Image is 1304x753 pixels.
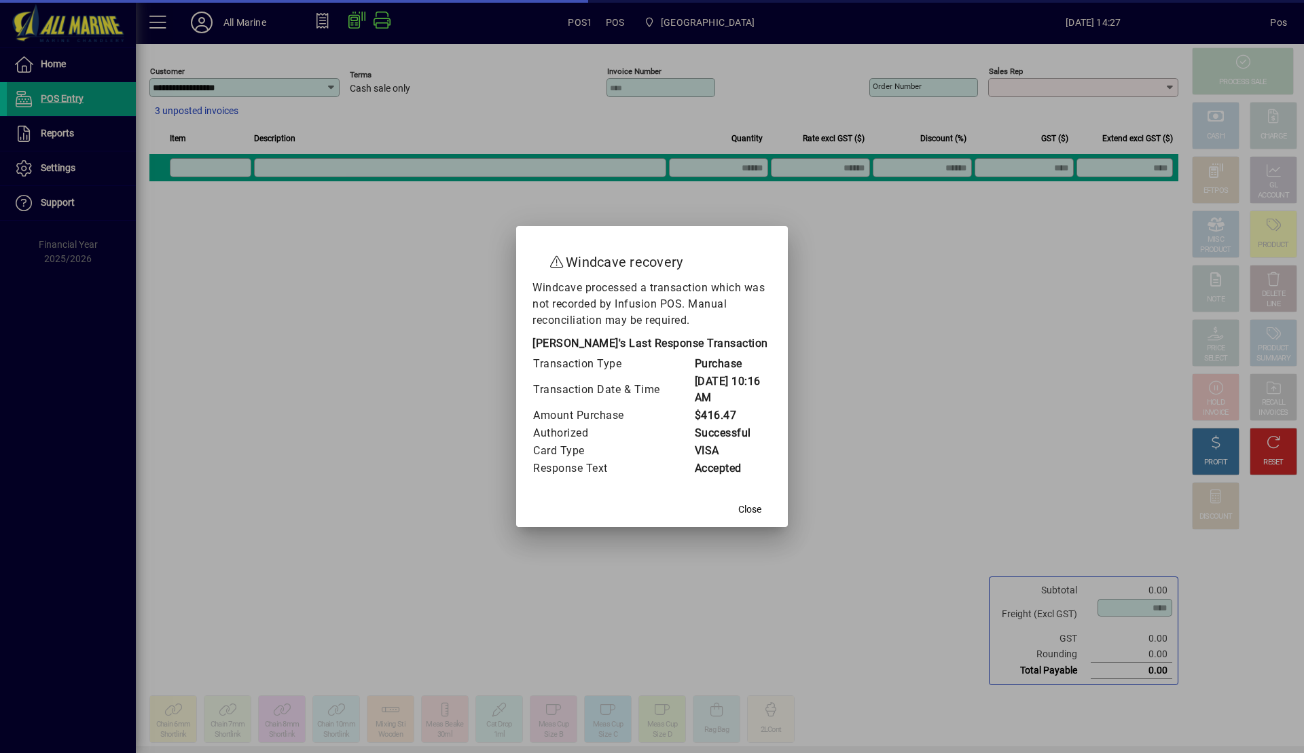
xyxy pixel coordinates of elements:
td: Accepted [694,460,772,477]
div: [PERSON_NAME]'s Last Response Transaction [532,335,772,355]
td: Authorized [532,424,694,442]
td: $416.47 [694,407,772,424]
td: Transaction Date & Time [532,373,694,407]
td: Response Text [532,460,694,477]
td: Transaction Type [532,355,694,373]
button: Close [728,497,772,521]
td: Amount Purchase [532,407,694,424]
td: Purchase [694,355,772,373]
td: Card Type [532,442,694,460]
td: [DATE] 10:16 AM [694,373,772,407]
td: Successful [694,424,772,442]
h2: Windcave recovery [532,240,772,279]
span: Close [738,502,761,517]
div: Windcave processed a transaction which was not recorded by Infusion POS. Manual reconciliation ma... [532,280,772,477]
td: VISA [694,442,772,460]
